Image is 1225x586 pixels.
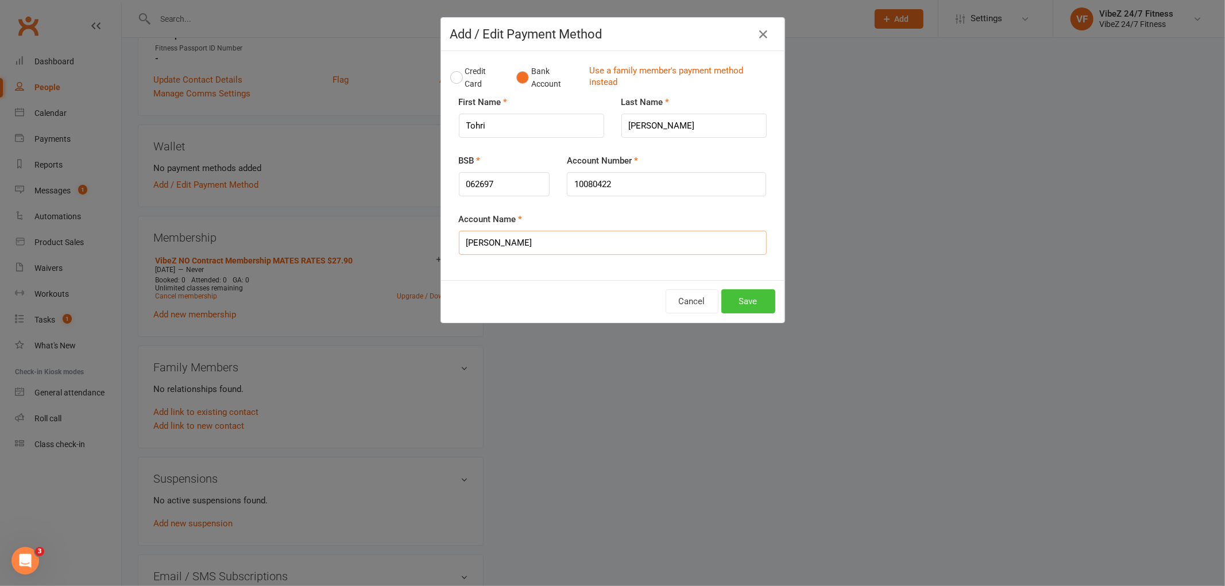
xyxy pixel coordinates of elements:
[450,27,775,41] h4: Add / Edit Payment Method
[567,154,638,168] label: Account Number
[755,25,773,44] button: Close
[721,289,775,313] button: Save
[459,212,523,226] label: Account Name
[450,60,504,95] button: Credit Card
[459,95,508,109] label: First Name
[35,547,44,556] span: 3
[459,154,481,168] label: BSB
[666,289,718,313] button: Cancel
[589,65,770,91] a: Use a family member's payment method instead
[621,95,670,109] label: Last Name
[11,547,39,575] iframe: Intercom live chat
[516,60,580,95] button: Bank Account
[459,172,550,196] input: NNNNNN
